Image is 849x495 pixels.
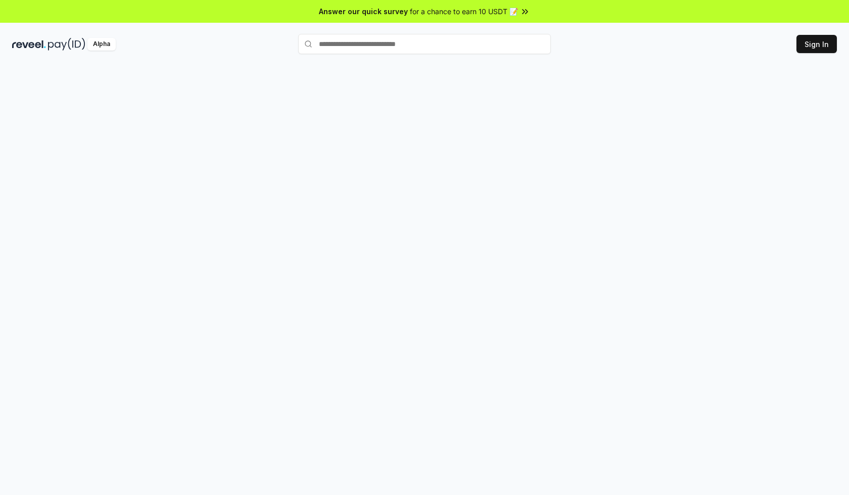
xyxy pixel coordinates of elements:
[87,38,116,51] div: Alpha
[410,6,518,17] span: for a chance to earn 10 USDT 📝
[12,38,46,51] img: reveel_dark
[48,38,85,51] img: pay_id
[319,6,408,17] span: Answer our quick survey
[796,35,837,53] button: Sign In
